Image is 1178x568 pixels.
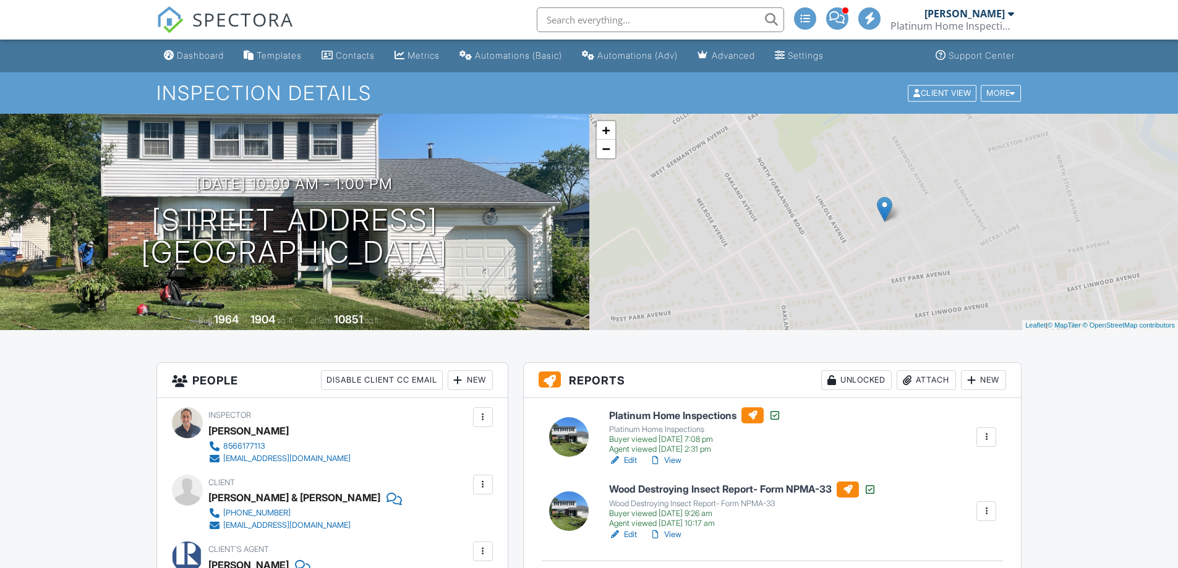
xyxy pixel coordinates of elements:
[159,45,229,67] a: Dashboard
[208,452,351,465] a: [EMAIL_ADDRESS][DOMAIN_NAME]
[981,85,1021,101] div: More
[208,422,289,440] div: [PERSON_NAME]
[609,454,637,467] a: Edit
[908,85,976,101] div: Client View
[609,499,876,509] div: Wood Destroying Insect Report- Form NPMA-33
[597,50,678,61] div: Automations (Adv)
[257,50,302,61] div: Templates
[317,45,380,67] a: Contacts
[208,488,380,507] div: [PERSON_NAME] & [PERSON_NAME]
[712,50,755,61] div: Advanced
[537,7,784,32] input: Search everything...
[250,313,275,326] div: 1904
[924,7,1005,20] div: [PERSON_NAME]
[770,45,829,67] a: Settings
[336,50,375,61] div: Contacts
[390,45,445,67] a: Metrics
[961,370,1006,390] div: New
[408,50,440,61] div: Metrics
[609,509,876,519] div: Buyer viewed [DATE] 9:26 am
[609,481,876,528] a: Wood Destroying Insect Report- Form NPMA-33 Wood Destroying Insect Report- Form NPMA-33 Buyer vie...
[931,45,1020,67] a: Support Center
[788,50,824,61] div: Settings
[475,50,562,61] div: Automations (Basic)
[208,478,235,487] span: Client
[223,454,351,464] div: [EMAIL_ADDRESS][DOMAIN_NAME]
[609,481,876,498] h6: Wood Destroying Insect Report- Form NPMA-33
[198,316,212,325] span: Built
[214,313,239,326] div: 1964
[208,410,251,420] span: Inspector
[890,20,1014,32] div: Platinum Home Inspections
[223,520,351,530] div: [EMAIL_ADDRESS][DOMAIN_NAME]
[609,425,781,434] div: Platinum Home Inspections
[609,407,781,454] a: Platinum Home Inspections Platinum Home Inspections Buyer viewed [DATE] 7:08 pm Agent viewed [DAT...
[448,370,493,390] div: New
[597,140,615,158] a: Zoom out
[223,508,291,518] div: [PHONE_NUMBER]
[693,45,760,67] a: Advanced
[609,434,781,444] div: Buyer viewed [DATE] 7:08 pm
[239,45,307,67] a: Templates
[334,313,363,326] div: 10851
[907,88,980,97] a: Client View
[223,441,265,451] div: 8566177113
[196,176,393,192] h3: [DATE] 10:00 am - 1:00 pm
[649,528,681,541] a: View
[1083,321,1175,329] a: © OpenStreetMap contributors
[306,316,332,325] span: Lot Size
[157,363,508,398] h3: People
[649,454,681,467] a: View
[1022,320,1178,331] div: |
[821,370,892,390] div: Unlocked
[609,407,781,423] h6: Platinum Home Inspections
[1025,321,1046,329] a: Leaflet
[156,17,294,43] a: SPECTORA
[455,45,567,67] a: Automations (Basic)
[1048,321,1081,329] a: © MapTiler
[897,370,956,390] div: Attach
[597,121,615,140] a: Zoom in
[609,519,876,528] div: Agent viewed [DATE] 10:17 am
[141,204,448,269] h1: [STREET_ADDRESS] [GEOGRAPHIC_DATA]
[277,316,294,325] span: sq. ft.
[177,50,224,61] div: Dashboard
[208,519,392,532] a: [EMAIL_ADDRESS][DOMAIN_NAME]
[609,528,637,541] a: Edit
[321,370,443,390] div: Disable Client CC Email
[949,50,1015,61] div: Support Center
[192,6,294,32] span: SPECTORA
[208,440,351,452] a: 8566177113
[156,82,1022,104] h1: Inspection Details
[577,45,683,67] a: Automations (Advanced)
[524,363,1022,398] h3: Reports
[156,6,184,33] img: The Best Home Inspection Software - Spectora
[208,507,392,519] a: [PHONE_NUMBER]
[609,444,781,454] div: Agent viewed [DATE] 2:31 pm
[208,545,269,554] span: Client's Agent
[365,316,380,325] span: sq.ft.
